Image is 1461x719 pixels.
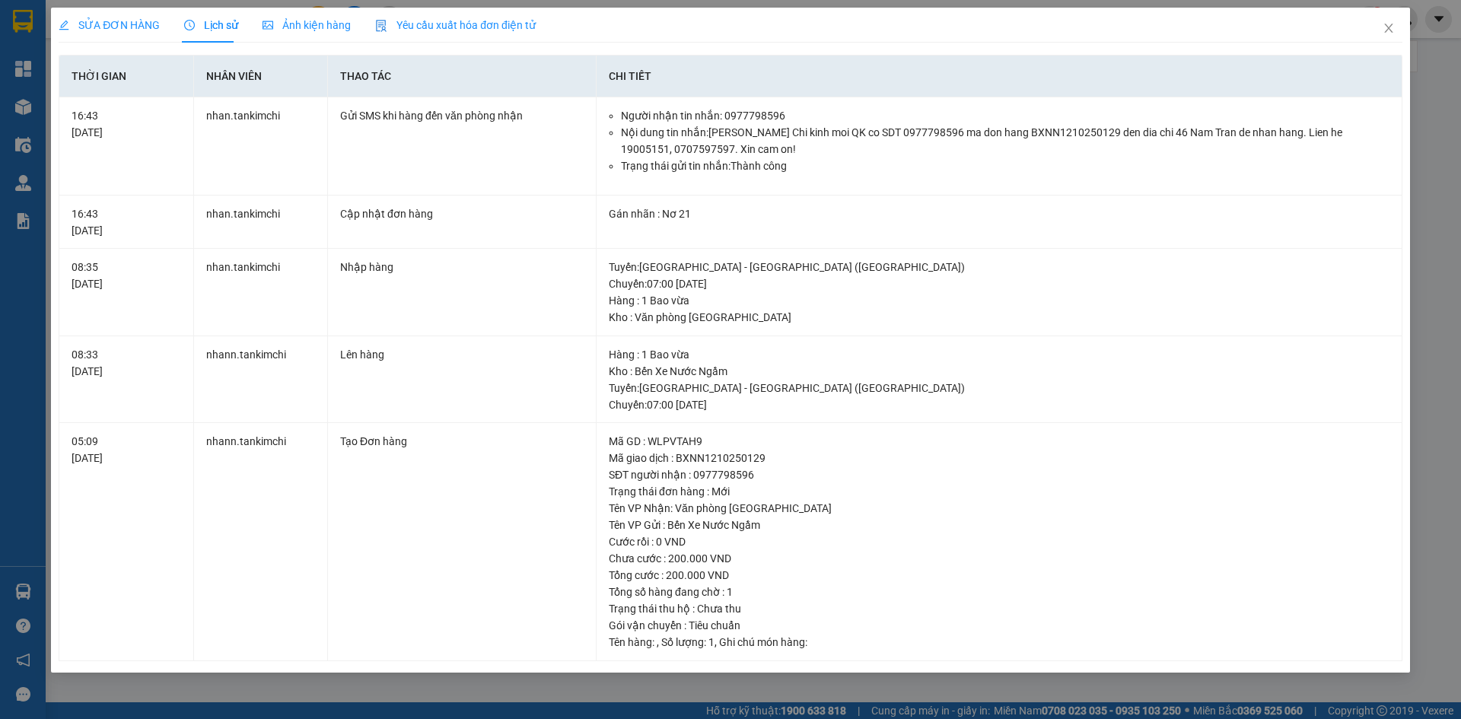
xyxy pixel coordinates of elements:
[609,346,1389,363] div: Hàng : 1 Bao vừa
[621,124,1389,157] li: Nội dung tin nhắn: [PERSON_NAME] Chi kinh moi QK co SDT 0977798596 ma don hang BXNN1210250129 den...
[1383,22,1395,34] span: close
[609,483,1389,500] div: Trạng thái đơn hàng : Mới
[708,636,715,648] span: 1
[59,19,160,31] span: SỬA ĐƠN HÀNG
[194,249,328,336] td: nhan.tankimchi
[609,205,1389,222] div: Gán nhãn : Nơ 21
[59,56,193,97] th: Thời gian
[72,259,180,292] div: 08:35 [DATE]
[609,363,1389,380] div: Kho : Bến Xe Nước Ngầm
[263,19,351,31] span: Ảnh kiện hàng
[609,500,1389,517] div: Tên VP Nhận: Văn phòng [GEOGRAPHIC_DATA]
[609,533,1389,550] div: Cước rồi : 0 VND
[328,56,597,97] th: Thao tác
[263,20,273,30] span: picture
[194,56,328,97] th: Nhân viên
[597,56,1402,97] th: Chi tiết
[1367,8,1410,50] button: Close
[184,19,238,31] span: Lịch sử
[609,380,1389,413] div: Tuyến : [GEOGRAPHIC_DATA] - [GEOGRAPHIC_DATA] ([GEOGRAPHIC_DATA]) Chuyến: 07:00 [DATE]
[609,567,1389,584] div: Tổng cước : 200.000 VND
[609,309,1389,326] div: Kho : Văn phòng [GEOGRAPHIC_DATA]
[194,196,328,250] td: nhan.tankimchi
[194,97,328,196] td: nhan.tankimchi
[609,550,1389,567] div: Chưa cước : 200.000 VND
[72,205,180,239] div: 16:43 [DATE]
[340,259,584,275] div: Nhập hàng
[194,336,328,424] td: nhann.tankimchi
[609,433,1389,450] div: Mã GD : WLPVTAH9
[375,19,536,31] span: Yêu cầu xuất hóa đơn điện tử
[375,20,387,32] img: icon
[609,634,1389,651] div: Tên hàng: , Số lượng: , Ghi chú món hàng:
[609,450,1389,466] div: Mã giao dịch : BXNN1210250129
[609,292,1389,309] div: Hàng : 1 Bao vừa
[340,205,584,222] div: Cập nhật đơn hàng
[194,423,328,661] td: nhann.tankimchi
[340,107,584,124] div: Gửi SMS khi hàng đến văn phòng nhận
[184,20,195,30] span: clock-circle
[609,584,1389,600] div: Tổng số hàng đang chờ : 1
[340,433,584,450] div: Tạo Đơn hàng
[609,517,1389,533] div: Tên VP Gửi : Bến Xe Nước Ngầm
[340,346,584,363] div: Lên hàng
[621,107,1389,124] li: Người nhận tin nhắn: 0977798596
[59,20,69,30] span: edit
[72,433,180,466] div: 05:09 [DATE]
[609,259,1389,292] div: Tuyến : [GEOGRAPHIC_DATA] - [GEOGRAPHIC_DATA] ([GEOGRAPHIC_DATA]) Chuyến: 07:00 [DATE]
[621,157,1389,174] li: Trạng thái gửi tin nhắn: Thành công
[72,107,180,141] div: 16:43 [DATE]
[609,600,1389,617] div: Trạng thái thu hộ : Chưa thu
[72,346,180,380] div: 08:33 [DATE]
[609,466,1389,483] div: SĐT người nhận : 0977798596
[609,617,1389,634] div: Gói vận chuyển : Tiêu chuẩn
